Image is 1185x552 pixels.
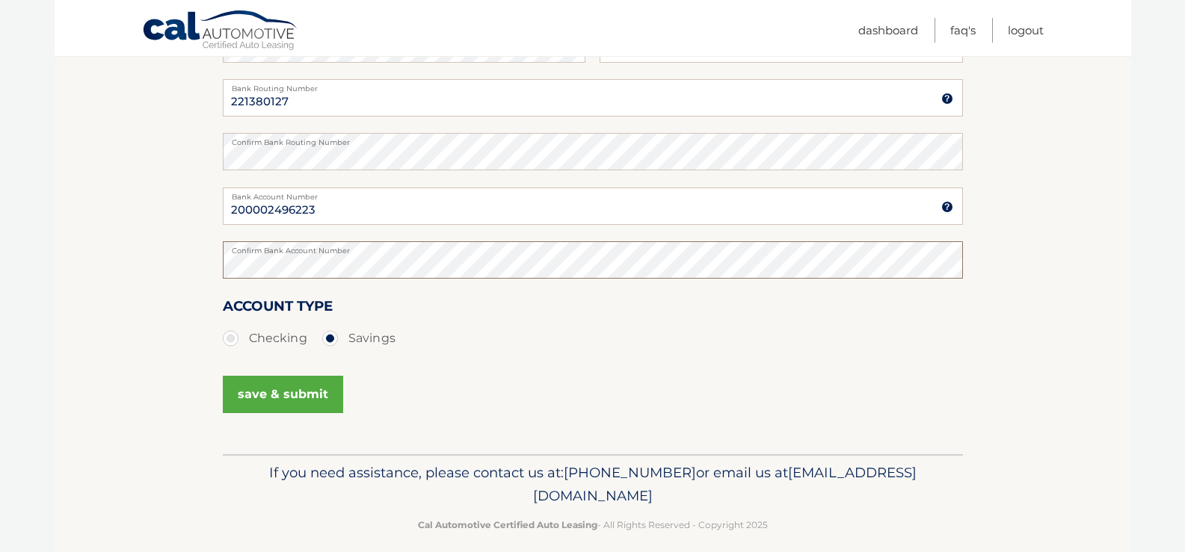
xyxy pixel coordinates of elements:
[233,461,953,509] p: If you need assistance, please contact us at: or email us at
[564,464,696,481] span: [PHONE_NUMBER]
[858,18,918,43] a: Dashboard
[223,241,963,253] label: Confirm Bank Account Number
[950,18,976,43] a: FAQ's
[142,10,299,53] a: Cal Automotive
[1008,18,1044,43] a: Logout
[418,519,597,530] strong: Cal Automotive Certified Auto Leasing
[223,187,963,199] label: Bank Account Number
[223,323,307,353] label: Checking
[223,187,963,225] input: Bank Account Number
[941,93,953,105] img: tooltip.svg
[941,201,953,213] img: tooltip.svg
[223,79,963,117] input: Bank Routing Number
[223,295,333,323] label: Account Type
[223,376,343,413] button: save & submit
[223,133,963,145] label: Confirm Bank Routing Number
[322,323,395,353] label: Savings
[223,79,963,91] label: Bank Routing Number
[233,517,953,533] p: - All Rights Reserved - Copyright 2025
